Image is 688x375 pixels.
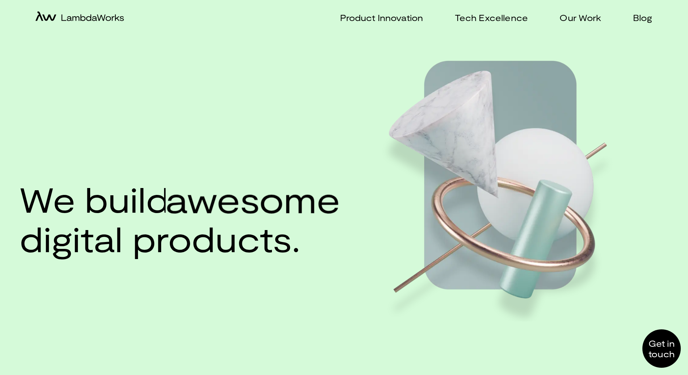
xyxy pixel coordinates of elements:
[551,12,601,23] a: Our Work
[455,12,528,23] p: Tech Excellence
[331,12,423,23] a: Product Innovation
[559,12,601,23] p: Our Work
[35,11,124,24] a: home-icon
[624,12,653,23] a: Blog
[446,12,528,23] a: Tech Excellence
[20,179,336,258] h1: We build digital products.
[165,179,340,220] span: awesome
[382,47,625,321] img: Hero image web
[340,12,423,23] p: Product Innovation
[633,12,653,23] p: Blog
